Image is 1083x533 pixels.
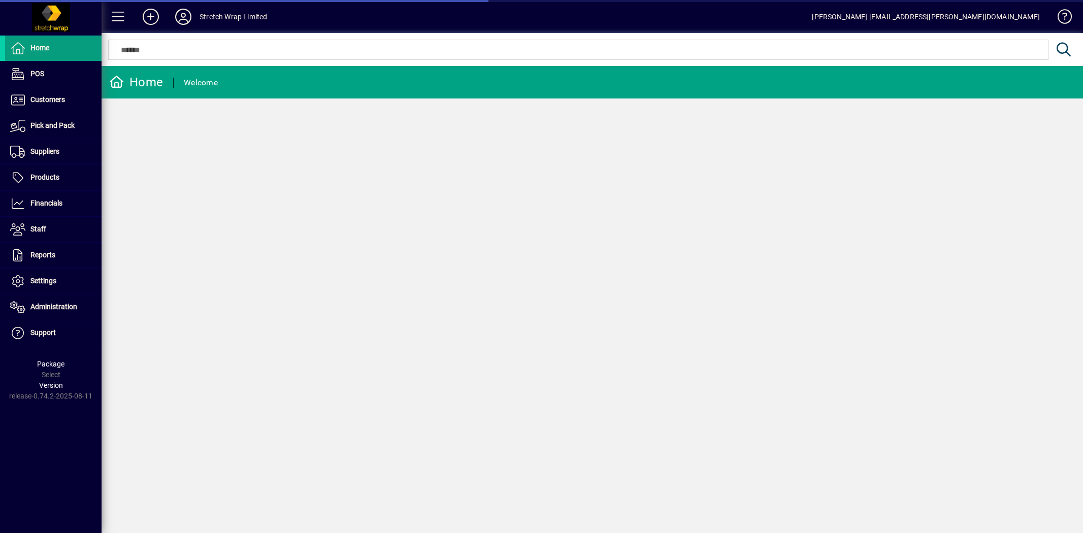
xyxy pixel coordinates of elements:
span: Customers [30,95,65,104]
span: Staff [30,225,46,233]
a: Knowledge Base [1050,2,1070,35]
a: Suppliers [5,139,102,164]
a: Support [5,320,102,346]
span: Suppliers [30,147,59,155]
a: Administration [5,294,102,320]
a: POS [5,61,102,87]
a: Reports [5,243,102,268]
span: Financials [30,199,62,207]
a: Customers [5,87,102,113]
a: Financials [5,191,102,216]
div: Home [109,74,163,90]
a: Pick and Pack [5,113,102,139]
span: Support [30,328,56,337]
span: Products [30,173,59,181]
button: Profile [167,8,200,26]
button: Add [135,8,167,26]
span: Administration [30,303,77,311]
span: POS [30,70,44,78]
div: Welcome [184,75,218,91]
span: Home [30,44,49,52]
a: Staff [5,217,102,242]
span: Settings [30,277,56,285]
a: Settings [5,269,102,294]
div: Stretch Wrap Limited [200,9,268,25]
span: Reports [30,251,55,259]
span: Package [37,360,64,368]
div: [PERSON_NAME] [EMAIL_ADDRESS][PERSON_NAME][DOMAIN_NAME] [812,9,1040,25]
span: Version [39,381,63,389]
a: Products [5,165,102,190]
span: Pick and Pack [30,121,75,129]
